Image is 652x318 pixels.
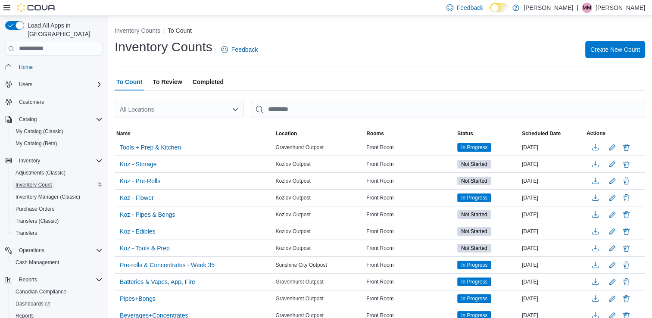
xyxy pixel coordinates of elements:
button: Delete [621,159,631,169]
a: Dashboards [12,299,53,309]
div: [DATE] [520,142,585,153]
span: Tools + Prep & Kitchen [120,143,181,152]
button: Users [16,79,36,90]
button: Koz - Storage [116,158,160,171]
p: | [577,3,578,13]
a: Customers [16,97,47,107]
button: Cash Management [9,256,106,268]
button: Customers [2,96,106,108]
button: Edit count details [607,191,618,204]
button: Transfers [9,227,106,239]
span: Feedback [231,45,258,54]
span: Adjustments (Classic) [16,169,66,176]
span: Kozlov Outpost [275,228,310,235]
button: Koz - Pipes & Bongs [116,208,178,221]
div: [DATE] [520,293,585,304]
a: Adjustments (Classic) [12,168,69,178]
nav: An example of EuiBreadcrumbs [115,26,645,37]
span: Actions [586,130,605,137]
span: Location [275,130,297,137]
span: My Catalog (Beta) [16,140,57,147]
a: Cash Management [12,257,62,268]
span: Catalog [19,116,37,123]
button: My Catalog (Classic) [9,125,106,137]
span: To Review [153,73,182,90]
button: Location [274,128,365,139]
span: In Progress [461,278,487,286]
span: Reports [16,274,103,285]
button: Delete [621,142,631,153]
a: Home [16,62,36,72]
button: Create New Count [585,41,645,58]
span: Inventory Count [16,181,52,188]
span: Not Started [461,244,487,252]
span: Not Started [457,160,491,168]
a: Purchase Orders [12,204,58,214]
div: [DATE] [520,226,585,237]
button: Catalog [2,113,106,125]
span: My Catalog (Classic) [12,126,103,137]
span: Kozlov Outpost [275,245,310,252]
button: Edit count details [607,141,618,154]
span: Dashboards [12,299,103,309]
div: Front Room [365,209,455,220]
p: [PERSON_NAME] [596,3,645,13]
span: Not Started [461,228,487,235]
h1: Inventory Counts [115,38,212,56]
span: Dark Mode [490,12,490,12]
div: Front Room [365,159,455,169]
button: Delete [621,193,631,203]
button: Edit count details [607,275,618,288]
div: Marcus Miller [582,3,592,13]
div: [DATE] [520,209,585,220]
a: Transfers [12,228,41,238]
span: Feedback [457,3,483,12]
span: Name [116,130,131,137]
span: In Progress [461,194,487,202]
div: [DATE] [520,176,585,186]
button: Koz - Edibles [116,225,159,238]
span: To Count [116,73,142,90]
button: Reports [16,274,41,285]
span: Adjustments (Classic) [12,168,103,178]
button: Reports [2,274,106,286]
button: Scheduled Date [520,128,585,139]
span: Operations [16,245,103,256]
span: Transfers [12,228,103,238]
span: Inventory Manager (Classic) [12,192,103,202]
button: Operations [2,244,106,256]
button: Status [455,128,520,139]
span: Pipes+Bongs [120,294,156,303]
span: Purchase Orders [16,206,55,212]
div: [DATE] [520,260,585,270]
a: Inventory Count [12,180,56,190]
button: Operations [16,245,48,256]
a: Feedback [218,41,261,58]
button: Adjustments (Classic) [9,167,106,179]
button: Pre-rolls & Concentrates - Week 35 [116,259,218,271]
button: Inventory [2,155,106,167]
button: Edit count details [607,208,618,221]
button: To Count [168,27,192,34]
button: Delete [621,293,631,304]
button: My Catalog (Beta) [9,137,106,150]
button: Name [115,128,274,139]
span: In Progress [461,261,487,269]
button: Delete [621,260,631,270]
span: In Progress [457,143,491,152]
button: Inventory [16,156,44,166]
span: Koz - Flower [120,193,154,202]
a: My Catalog (Beta) [12,138,61,149]
button: Transfers (Classic) [9,215,106,227]
button: Edit count details [607,259,618,271]
span: Koz - Storage [120,160,157,168]
button: Batteries & Vapes, App, Fire [116,275,199,288]
span: Gravenhurst Outpost [275,295,323,302]
a: Inventory Manager (Classic) [12,192,84,202]
span: Not Started [461,211,487,218]
a: Transfers (Classic) [12,216,62,226]
span: Transfers [16,230,37,237]
span: Inventory Manager (Classic) [16,193,80,200]
button: Inventory Count [9,179,106,191]
span: Cash Management [12,257,103,268]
